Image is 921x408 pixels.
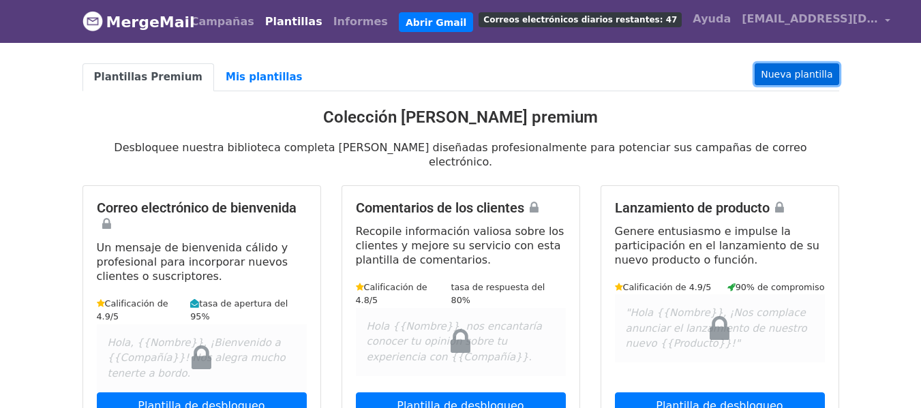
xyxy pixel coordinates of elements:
a: Ayuda [687,5,736,33]
font: Informes [333,15,388,28]
font: Calificación de 4.8/5 [356,282,427,305]
font: tasa de respuesta del 80% [451,282,545,305]
font: 90% de compromiso [736,282,825,292]
font: Comentarios de los clientes [356,200,524,216]
font: Campañas [191,15,254,28]
a: [EMAIL_ADDRESS][DOMAIN_NAME] [736,5,896,37]
font: Correos electrónicos diarios restantes: 47 [483,15,677,25]
font: Ayuda [693,12,731,25]
a: Campañas [185,8,260,35]
a: Nueva plantilla [755,63,839,85]
div: Widget de chat [853,343,921,408]
font: Abrir Gmail [406,16,466,27]
font: Correo electrónico de bienvenida [97,200,297,216]
iframe: Chat Widget [853,343,921,408]
a: Plantillas [260,8,328,35]
a: Abrir Gmail [399,12,473,33]
img: Logotipo de MergeMail [82,11,103,31]
font: Colección [PERSON_NAME] premium [323,108,598,127]
font: Plantillas Premium [94,71,202,83]
font: Un mensaje de bienvenida cálido y profesional para incorporar nuevos clientes o suscriptores. [97,241,288,283]
font: Mis plantillas [226,71,303,83]
a: Informes [328,8,393,35]
font: tasa de apertura del 95% [190,298,288,321]
font: Nueva plantilla [761,69,832,80]
font: MergeMail [106,14,195,31]
font: Plantillas [265,15,322,28]
font: Recopile información valiosa sobre los clientes y mejore su servicio con esta plantilla de coment... [356,225,564,266]
font: Calificación de 4.9/5 [97,298,168,321]
a: Correos electrónicos diarios restantes: 47 [473,5,687,33]
font: Desbloquee nuestra biblioteca completa [PERSON_NAME] diseñadas profesionalmente para potenciar su... [114,141,806,168]
a: Plantillas Premium [82,63,214,91]
a: MergeMail [82,7,175,36]
font: Calificación de 4.9/5 [623,282,712,292]
font: Genere entusiasmo e impulse la participación en el lanzamiento de su nuevo producto o función. [615,225,819,266]
font: Lanzamiento de producto [615,200,770,216]
a: Mis plantillas [214,63,314,91]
